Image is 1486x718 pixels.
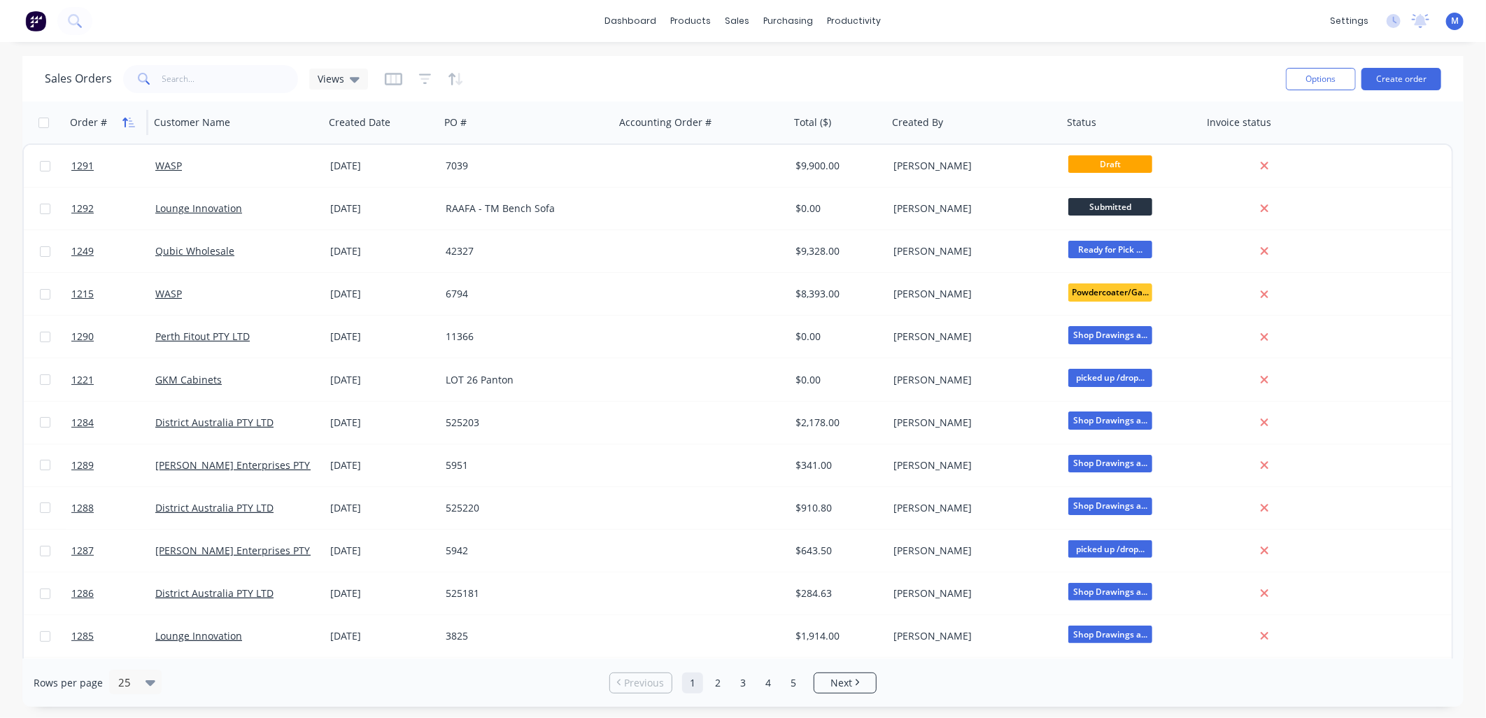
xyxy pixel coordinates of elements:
[446,544,601,558] div: 5942
[155,373,222,386] a: GKM Cabinets
[795,373,878,387] div: $0.00
[71,188,155,230] a: 1292
[757,10,821,31] div: purchasing
[71,530,155,572] a: 1287
[893,416,1049,430] div: [PERSON_NAME]
[446,287,601,301] div: 6794
[1068,411,1152,429] span: Shop Drawings a...
[330,202,434,216] div: [DATE]
[155,159,182,172] a: WASP
[795,458,878,472] div: $341.00
[758,673,779,694] a: Page 4
[446,416,601,430] div: 525203
[446,330,601,344] div: 11366
[719,10,757,31] div: sales
[155,586,274,600] a: District Australia PTY LTD
[1068,583,1152,600] span: Shop Drawings a...
[71,145,155,187] a: 1291
[893,586,1049,600] div: [PERSON_NAME]
[162,65,299,93] input: Search...
[795,330,878,344] div: $0.00
[71,615,155,657] a: 1285
[1068,626,1152,643] span: Shop Drawings a...
[893,629,1049,643] div: [PERSON_NAME]
[783,673,804,694] a: Page 5
[330,373,434,387] div: [DATE]
[330,159,434,173] div: [DATE]
[1068,540,1152,558] span: picked up /drop...
[795,159,878,173] div: $9,900.00
[154,115,230,129] div: Customer Name
[893,373,1049,387] div: [PERSON_NAME]
[893,159,1049,173] div: [PERSON_NAME]
[1207,115,1271,129] div: Invoice status
[71,202,94,216] span: 1292
[1286,68,1356,90] button: Options
[330,458,434,472] div: [DATE]
[330,416,434,430] div: [DATE]
[71,159,94,173] span: 1291
[1067,115,1096,129] div: Status
[1323,10,1375,31] div: settings
[155,458,330,472] a: [PERSON_NAME] Enterprises PTY LTD
[71,359,155,401] a: 1221
[682,673,703,694] a: Page 1 is your current page
[1068,455,1152,472] span: Shop Drawings a...
[71,444,155,486] a: 1289
[155,244,234,258] a: Qubic Wholesale
[625,676,665,690] span: Previous
[71,244,94,258] span: 1249
[444,115,467,129] div: PO #
[330,287,434,301] div: [DATE]
[71,501,94,515] span: 1288
[330,501,434,515] div: [DATE]
[1068,241,1152,258] span: Ready for Pick ...
[1068,155,1152,173] span: Draft
[446,373,601,387] div: LOT 26 Panton
[446,202,601,216] div: RAAFA - TM Bench Sofa
[446,586,601,600] div: 525181
[155,629,242,642] a: Lounge Innovation
[707,673,728,694] a: Page 2
[604,673,882,694] ul: Pagination
[330,586,434,600] div: [DATE]
[1451,15,1459,27] span: M
[794,115,831,129] div: Total ($)
[1068,283,1152,301] span: Powdercoater/Ga...
[71,273,155,315] a: 1215
[71,458,94,472] span: 1289
[795,202,878,216] div: $0.00
[446,458,601,472] div: 5951
[330,244,434,258] div: [DATE]
[71,586,94,600] span: 1286
[70,115,107,129] div: Order #
[330,330,434,344] div: [DATE]
[893,458,1049,472] div: [PERSON_NAME]
[318,71,344,86] span: Views
[795,244,878,258] div: $9,328.00
[830,676,852,690] span: Next
[821,10,889,31] div: productivity
[45,72,112,85] h1: Sales Orders
[446,159,601,173] div: 7039
[71,487,155,529] a: 1288
[446,501,601,515] div: 525220
[795,501,878,515] div: $910.80
[71,330,94,344] span: 1290
[893,544,1049,558] div: [PERSON_NAME]
[330,544,434,558] div: [DATE]
[664,10,719,31] div: products
[893,501,1049,515] div: [PERSON_NAME]
[329,115,390,129] div: Created Date
[71,544,94,558] span: 1287
[795,416,878,430] div: $2,178.00
[71,287,94,301] span: 1215
[155,544,330,557] a: [PERSON_NAME] Enterprises PTY LTD
[155,501,274,514] a: District Australia PTY LTD
[610,676,672,690] a: Previous page
[795,544,878,558] div: $643.50
[71,230,155,272] a: 1249
[795,629,878,643] div: $1,914.00
[893,330,1049,344] div: [PERSON_NAME]
[155,287,182,300] a: WASP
